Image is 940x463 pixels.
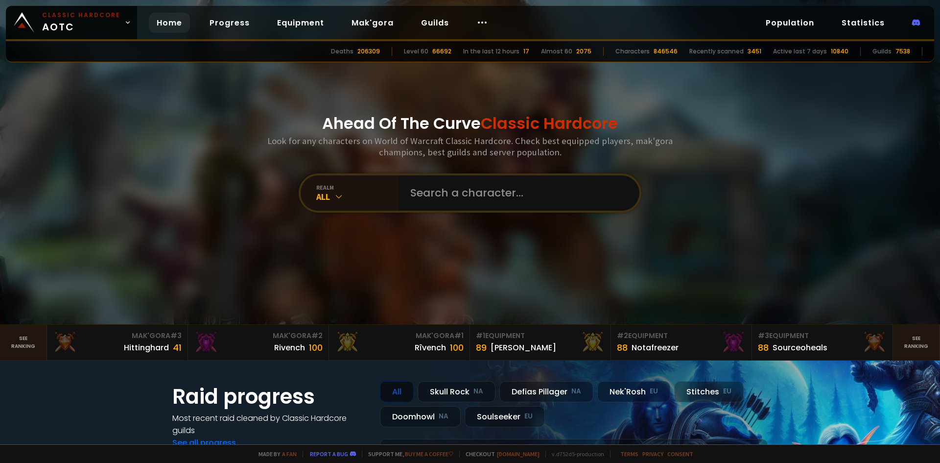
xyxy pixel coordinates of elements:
[202,13,258,33] a: Progress
[545,450,604,458] span: v. d752d5 - production
[42,11,120,20] small: Classic Hardcore
[523,47,529,56] div: 17
[274,341,305,354] div: Rivench
[617,331,628,341] span: # 2
[309,341,323,354] div: 100
[413,13,457,33] a: Guilds
[654,47,678,56] div: 846546
[42,11,120,34] span: AOTC
[723,387,731,396] small: EU
[476,331,605,341] div: Equipment
[311,331,323,341] span: # 2
[617,341,628,354] div: 88
[834,13,893,33] a: Statistics
[470,325,611,360] a: #1Equipment89[PERSON_NAME]
[642,450,663,458] a: Privacy
[405,450,453,458] a: Buy me a coffee
[269,13,332,33] a: Equipment
[380,381,414,402] div: All
[473,387,483,396] small: NA
[758,331,887,341] div: Equipment
[481,112,618,134] span: Classic Hardcore
[773,47,827,56] div: Active last 7 days
[497,450,540,458] a: [DOMAIN_NAME]
[597,381,670,402] div: Nek'Rosh
[524,412,533,421] small: EU
[748,47,761,56] div: 3451
[476,331,485,341] span: # 1
[758,13,822,33] a: Population
[263,135,677,158] h3: Look for any characters on World of Warcraft Classic Hardcore. Check best equipped players, mak'g...
[316,184,399,191] div: realm
[450,341,464,354] div: 100
[418,381,495,402] div: Skull Rock
[172,381,368,412] h1: Raid progress
[322,112,618,135] h1: Ahead Of The Curve
[149,13,190,33] a: Home
[463,47,519,56] div: In the last 12 hours
[47,325,188,360] a: Mak'Gora#3Hittinghard41
[615,47,650,56] div: Characters
[895,47,910,56] div: 7538
[773,341,827,354] div: Sourceoheals
[6,6,137,39] a: Classic HardcoreAOTC
[491,341,556,354] div: [PERSON_NAME]
[194,331,323,341] div: Mak'Gora
[404,175,628,211] input: Search a character...
[188,325,329,360] a: Mak'Gora#2Rivench100
[758,331,769,341] span: # 3
[124,341,169,354] div: Hittinghard
[611,325,752,360] a: #2Equipment88Notafreezer
[476,341,487,354] div: 89
[632,341,679,354] div: Notafreezer
[454,331,464,341] span: # 1
[499,381,593,402] div: Defias Pillager
[173,341,182,354] div: 41
[329,325,470,360] a: Mak'Gora#1Rîvench100
[439,412,448,421] small: NA
[689,47,744,56] div: Recently scanned
[674,381,744,402] div: Stitches
[331,47,353,56] div: Deaths
[344,13,401,33] a: Mak'gora
[335,331,464,341] div: Mak'Gora
[432,47,451,56] div: 66692
[170,331,182,341] span: # 3
[650,387,658,396] small: EU
[617,331,746,341] div: Equipment
[620,450,638,458] a: Terms
[459,450,540,458] span: Checkout
[415,341,446,354] div: Rîvench
[872,47,892,56] div: Guilds
[172,412,368,437] h4: Most recent raid cleaned by Classic Hardcore guilds
[831,47,848,56] div: 10840
[53,331,182,341] div: Mak'Gora
[380,406,461,427] div: Doomhowl
[576,47,591,56] div: 2075
[362,450,453,458] span: Support me,
[316,191,399,202] div: All
[893,325,940,360] a: Seeranking
[758,341,769,354] div: 88
[541,47,572,56] div: Almost 60
[172,437,236,448] a: See all progress
[667,450,693,458] a: Consent
[571,387,581,396] small: NA
[752,325,893,360] a: #3Equipment88Sourceoheals
[465,406,545,427] div: Soulseeker
[282,450,297,458] a: a fan
[357,47,380,56] div: 206309
[253,450,297,458] span: Made by
[310,450,348,458] a: Report a bug
[404,47,428,56] div: Level 60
